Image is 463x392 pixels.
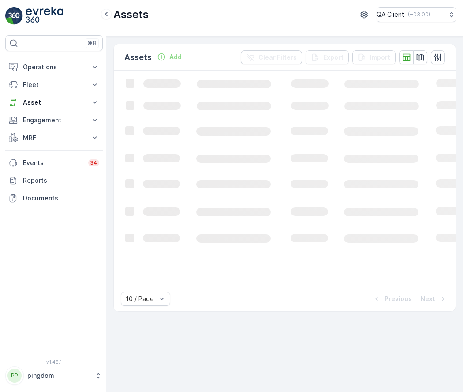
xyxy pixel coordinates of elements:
[377,7,456,22] button: QA Client(+03:00)
[5,111,103,129] button: Engagement
[371,294,413,304] button: Previous
[23,63,85,72] p: Operations
[5,76,103,94] button: Fleet
[113,8,149,22] p: Assets
[27,371,90,380] p: pingdom
[420,294,448,304] button: Next
[23,98,85,107] p: Asset
[385,294,412,303] p: Previous
[5,94,103,111] button: Asset
[5,189,103,207] a: Documents
[23,176,99,185] p: Reports
[23,80,85,89] p: Fleet
[5,58,103,76] button: Operations
[23,133,85,142] p: MRF
[421,294,435,303] p: Next
[5,7,23,25] img: logo
[241,50,302,64] button: Clear Filters
[23,158,83,167] p: Events
[5,366,103,385] button: PPpingdom
[5,359,103,365] span: v 1.48.1
[153,52,185,62] button: Add
[124,51,152,64] p: Assets
[408,11,430,18] p: ( +03:00 )
[7,369,22,383] div: PP
[90,159,97,166] p: 34
[26,7,63,25] img: logo_light-DOdMpM7g.png
[377,10,404,19] p: QA Client
[352,50,396,64] button: Import
[5,129,103,147] button: MRF
[370,53,390,62] p: Import
[323,53,344,62] p: Export
[5,154,103,172] a: Events34
[169,53,182,61] p: Add
[88,40,97,47] p: ⌘B
[23,116,85,124] p: Engagement
[23,194,99,203] p: Documents
[306,50,349,64] button: Export
[5,172,103,189] a: Reports
[258,53,297,62] p: Clear Filters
